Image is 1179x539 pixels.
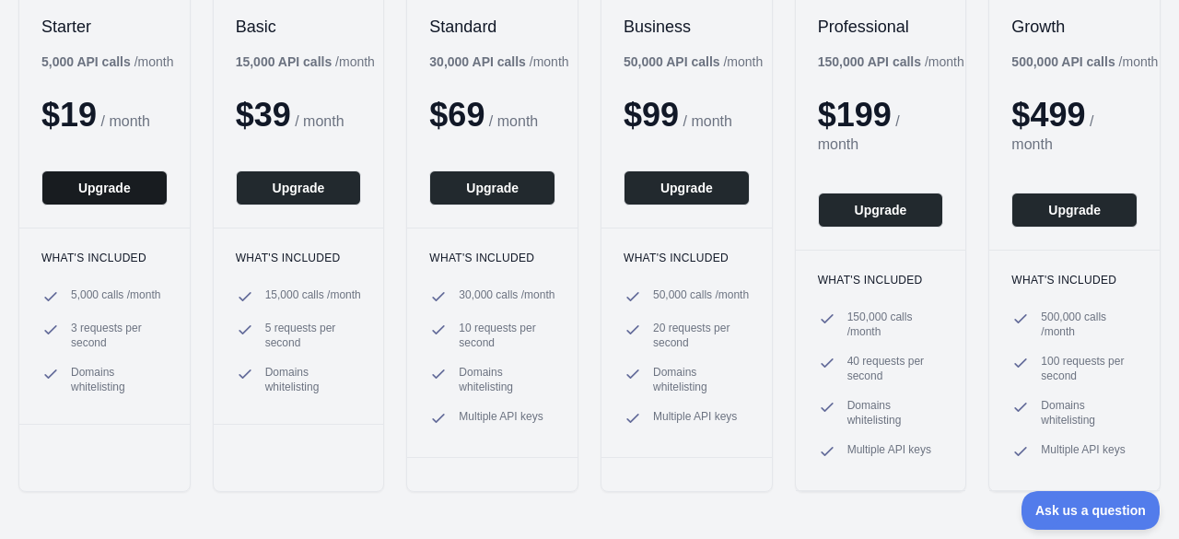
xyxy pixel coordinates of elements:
[653,365,750,394] span: Domains whitelisting
[459,365,555,394] span: Domains whitelisting
[653,287,749,306] span: 50,000 calls / month
[847,310,944,339] span: 150,000 calls / month
[1041,354,1138,383] span: 100 requests per second
[653,321,750,350] span: 20 requests per second
[1041,310,1138,339] span: 500,000 calls / month
[459,321,555,350] span: 10 requests per second
[847,354,944,383] span: 40 requests per second
[1021,491,1161,530] iframe: Toggle Customer Support
[459,287,554,306] span: 30,000 calls / month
